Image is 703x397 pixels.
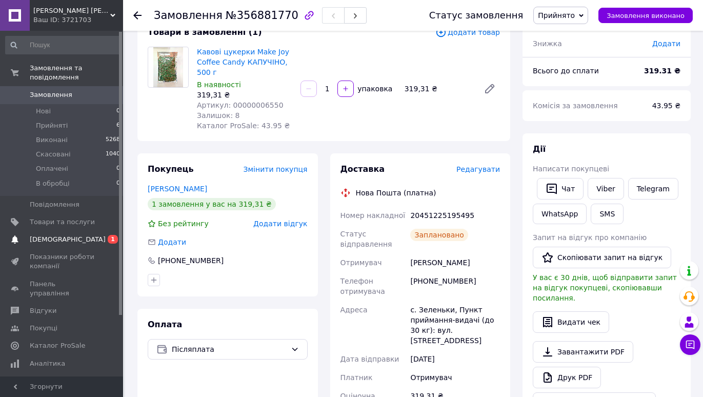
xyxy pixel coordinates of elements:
span: Оплачені [36,164,68,173]
span: Адреса [340,306,368,314]
span: Післяплата [172,344,287,355]
span: Товари та послуги [30,217,95,227]
div: Заплановано [410,229,468,241]
span: 0 [116,179,120,188]
button: Чат з покупцем [680,334,700,355]
span: Виконані [36,135,68,145]
a: WhatsApp [533,204,587,224]
div: 1 замовлення у вас на 319,31 ₴ [148,198,276,210]
div: [PERSON_NAME] [408,253,502,272]
span: В обробці [36,179,70,188]
span: Відгуки [30,306,56,315]
a: [PERSON_NAME] [148,185,207,193]
span: Написати покупцеві [533,165,609,173]
span: 0 [116,164,120,173]
span: Комісія за замовлення [533,102,618,110]
span: Замовлення та повідомлення [30,64,123,82]
div: 20451225195495 [408,206,502,225]
input: Пошук [5,36,121,54]
a: Завантажити PDF [533,341,633,363]
a: Кавові цукерки Make Joy Coffee Candy КАПУЧІНО, 500 г [197,48,289,76]
a: Друк PDF [533,367,601,388]
span: В наявності [197,81,241,89]
span: Скасовані [36,150,71,159]
span: Показники роботи компанії [30,252,95,271]
div: [PHONE_NUMBER] [408,272,502,301]
span: 1 [108,235,118,244]
span: Товари в замовленні (1) [148,27,262,37]
div: Отримувач [408,368,502,387]
span: Покупець [148,164,194,174]
div: Повернутися назад [133,10,142,21]
div: 319,31 ₴ [197,90,292,100]
span: Нові [36,107,51,116]
span: Аналітика [30,359,65,368]
img: Кавові цукерки Make Joy Coffee Candy КАПУЧІНО, 500 г [153,47,184,87]
span: Артикул: 00000006550 [197,101,284,109]
div: [DATE] [408,350,502,368]
span: Додати товар [435,27,500,38]
span: 0 [116,107,120,116]
button: Скопіювати запит на відгук [533,247,671,268]
span: Знижка [533,39,562,48]
button: SMS [591,204,624,224]
div: Нова Пошта (платна) [353,188,439,198]
span: 43.95 ₴ [652,102,680,110]
button: Замовлення виконано [598,8,693,23]
span: Змінити покупця [244,165,308,173]
span: Без рейтингу [158,220,209,228]
span: Панель управління [30,280,95,298]
span: Додати відгук [253,220,307,228]
span: Дії [533,144,546,154]
span: Додати [158,238,186,246]
span: Дата відправки [340,355,399,363]
div: [PHONE_NUMBER] [157,255,225,266]
span: Каталог ProSale: 43.95 ₴ [197,122,290,130]
span: Запит на відгук про компанію [533,233,647,242]
span: Отримувач [340,259,382,267]
span: Прийнято [538,11,575,19]
span: Покупці [30,324,57,333]
span: 6 [116,121,120,130]
span: Замовлення [30,90,72,100]
span: У вас є 30 днів, щоб відправити запит на відгук покупцеві, скопіювавши посилання. [533,273,677,302]
b: 319.31 ₴ [644,67,680,75]
span: [DEMOGRAPHIC_DATA] [30,235,106,244]
span: Статус відправлення [340,230,392,248]
button: Видати чек [533,311,609,333]
div: 319,31 ₴ [400,82,475,96]
span: Платник [340,373,373,382]
span: Всього до сплати [533,67,599,75]
div: Ваш ID: 3721703 [33,15,123,25]
a: Telegram [628,178,678,200]
span: ФОП Герасимчук Ю.М. [33,6,110,15]
span: Залишок: 8 [197,111,240,120]
span: Прийняті [36,121,68,130]
div: с. Зеленьки, Пункт приймання-видачі (до 30 кг): вул. [STREET_ADDRESS] [408,301,502,350]
span: №356881770 [226,9,298,22]
div: Статус замовлення [429,10,524,21]
button: Чат [537,178,584,200]
span: Замовлення [154,9,223,22]
span: Редагувати [456,165,500,173]
div: упаковка [355,84,393,94]
span: Додати [652,39,680,48]
span: 1040 [106,150,120,159]
span: Номер накладної [340,211,406,220]
span: Повідомлення [30,200,79,209]
a: Viber [588,178,624,200]
span: Каталог ProSale [30,341,85,350]
span: Телефон отримувача [340,277,385,295]
span: Доставка [340,164,385,174]
span: Замовлення виконано [607,12,685,19]
span: Оплата [148,320,182,329]
span: 5268 [106,135,120,145]
a: Редагувати [479,78,500,99]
